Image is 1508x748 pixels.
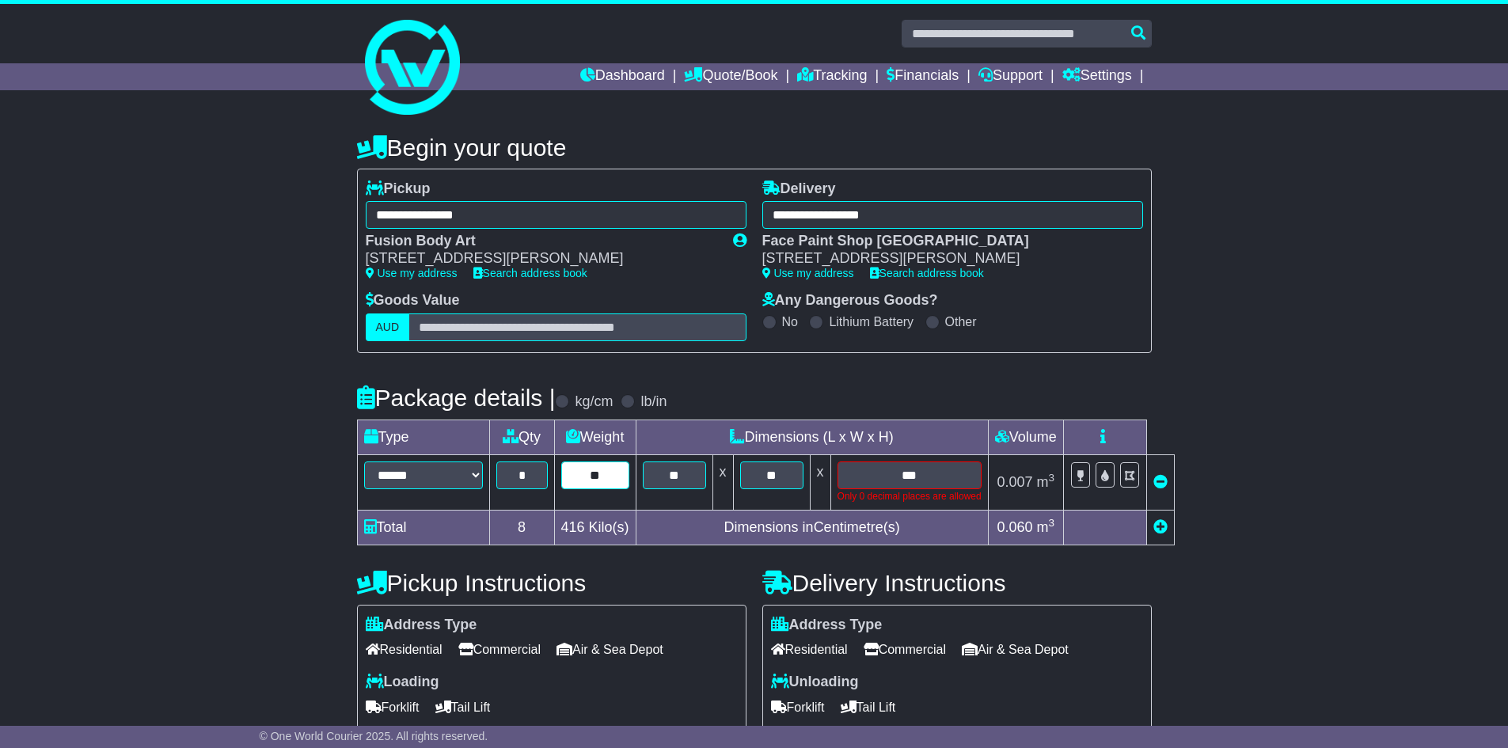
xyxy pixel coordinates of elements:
[838,489,982,503] div: Only 0 decimal places are allowed
[357,570,746,596] h4: Pickup Instructions
[458,637,541,662] span: Commercial
[489,420,554,454] td: Qty
[1036,519,1054,535] span: m
[366,313,410,341] label: AUD
[1048,472,1054,484] sup: 3
[962,637,1069,662] span: Air & Sea Depot
[554,420,636,454] td: Weight
[473,267,587,279] a: Search address book
[684,63,777,90] a: Quote/Book
[771,617,883,634] label: Address Type
[782,314,798,329] label: No
[366,292,460,309] label: Goods Value
[636,420,988,454] td: Dimensions (L x W x H)
[366,637,443,662] span: Residential
[554,510,636,545] td: Kilo(s)
[762,570,1152,596] h4: Delivery Instructions
[357,135,1152,161] h4: Begin your quote
[357,420,489,454] td: Type
[762,267,854,279] a: Use my address
[1036,474,1054,490] span: m
[762,292,938,309] label: Any Dangerous Goods?
[771,695,825,720] span: Forklift
[829,314,914,329] label: Lithium Battery
[366,233,717,250] div: Fusion Body Art
[366,180,431,198] label: Pickup
[864,637,946,662] span: Commercial
[1153,474,1168,490] a: Remove this item
[997,519,1032,535] span: 0.060
[762,250,1127,268] div: [STREET_ADDRESS][PERSON_NAME]
[366,267,458,279] a: Use my address
[575,393,613,411] label: kg/cm
[556,637,663,662] span: Air & Sea Depot
[1048,517,1054,529] sup: 3
[357,385,556,411] h4: Package details |
[771,637,848,662] span: Residential
[580,63,665,90] a: Dashboard
[561,519,585,535] span: 416
[1062,63,1132,90] a: Settings
[841,695,896,720] span: Tail Lift
[357,510,489,545] td: Total
[366,250,717,268] div: [STREET_ADDRESS][PERSON_NAME]
[366,674,439,691] label: Loading
[640,393,667,411] label: lb/in
[810,454,830,510] td: x
[366,617,477,634] label: Address Type
[489,510,554,545] td: 8
[988,420,1063,454] td: Volume
[870,267,984,279] a: Search address book
[762,180,836,198] label: Delivery
[366,695,420,720] span: Forklift
[978,63,1043,90] a: Support
[712,454,733,510] td: x
[1153,519,1168,535] a: Add new item
[762,233,1127,250] div: Face Paint Shop [GEOGRAPHIC_DATA]
[945,314,977,329] label: Other
[435,695,491,720] span: Tail Lift
[636,510,988,545] td: Dimensions in Centimetre(s)
[997,474,1032,490] span: 0.007
[260,730,488,742] span: © One World Courier 2025. All rights reserved.
[797,63,867,90] a: Tracking
[771,674,859,691] label: Unloading
[887,63,959,90] a: Financials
